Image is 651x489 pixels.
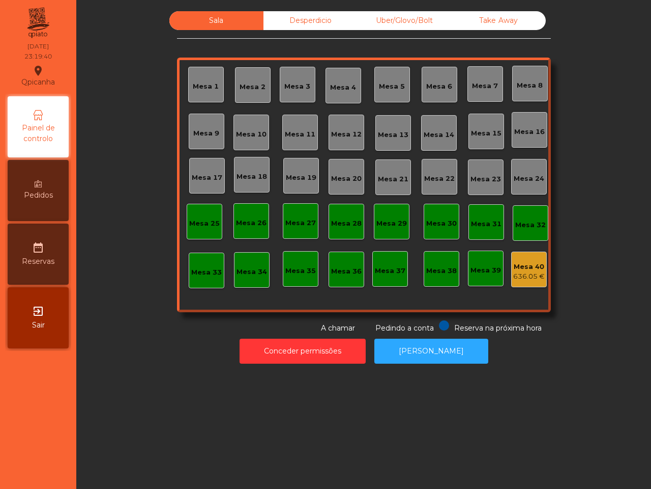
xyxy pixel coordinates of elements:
[470,174,501,184] div: Mesa 23
[189,219,220,229] div: Mesa 25
[22,256,54,267] span: Reservas
[285,266,316,276] div: Mesa 35
[470,265,501,276] div: Mesa 39
[263,11,358,30] div: Desperdicio
[27,42,49,51] div: [DATE]
[32,241,44,254] i: date_range
[285,218,316,228] div: Mesa 27
[191,267,222,278] div: Mesa 33
[240,339,366,364] button: Conceder permissões
[24,190,53,201] span: Pedidos
[330,83,356,93] div: Mesa 4
[331,266,362,277] div: Mesa 36
[424,130,454,140] div: Mesa 14
[513,271,545,282] div: 636.05 €
[424,174,455,184] div: Mesa 22
[517,80,543,91] div: Mesa 8
[193,128,219,139] div: Mesa 9
[321,323,355,333] span: A chamar
[169,11,263,30] div: Sala
[10,123,66,144] span: Painel de controlo
[471,219,501,229] div: Mesa 31
[513,262,545,272] div: Mesa 40
[426,81,452,92] div: Mesa 6
[21,63,55,89] div: Qpicanha
[286,173,316,183] div: Mesa 19
[193,81,219,92] div: Mesa 1
[374,339,488,364] button: [PERSON_NAME]
[236,267,267,277] div: Mesa 34
[358,11,452,30] div: Uber/Glovo/Bolt
[471,128,501,139] div: Mesa 15
[514,174,544,184] div: Mesa 24
[378,174,408,184] div: Mesa 21
[25,5,50,41] img: qpiato
[376,219,407,229] div: Mesa 29
[236,172,267,182] div: Mesa 18
[331,129,362,140] div: Mesa 12
[378,130,408,140] div: Mesa 13
[379,81,405,92] div: Mesa 5
[32,320,45,331] span: Sair
[284,81,310,92] div: Mesa 3
[375,266,405,276] div: Mesa 37
[32,65,44,77] i: location_on
[515,220,546,230] div: Mesa 32
[472,81,498,91] div: Mesa 7
[192,173,222,183] div: Mesa 17
[240,82,265,92] div: Mesa 2
[514,127,545,137] div: Mesa 16
[375,323,434,333] span: Pedindo a conta
[331,174,362,184] div: Mesa 20
[285,129,315,140] div: Mesa 11
[426,219,457,229] div: Mesa 30
[32,305,44,317] i: exit_to_app
[452,11,546,30] div: Take Away
[236,218,267,228] div: Mesa 26
[24,52,52,61] div: 23:19:40
[331,219,362,229] div: Mesa 28
[426,266,457,276] div: Mesa 38
[236,129,267,140] div: Mesa 10
[454,323,542,333] span: Reserva na próxima hora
